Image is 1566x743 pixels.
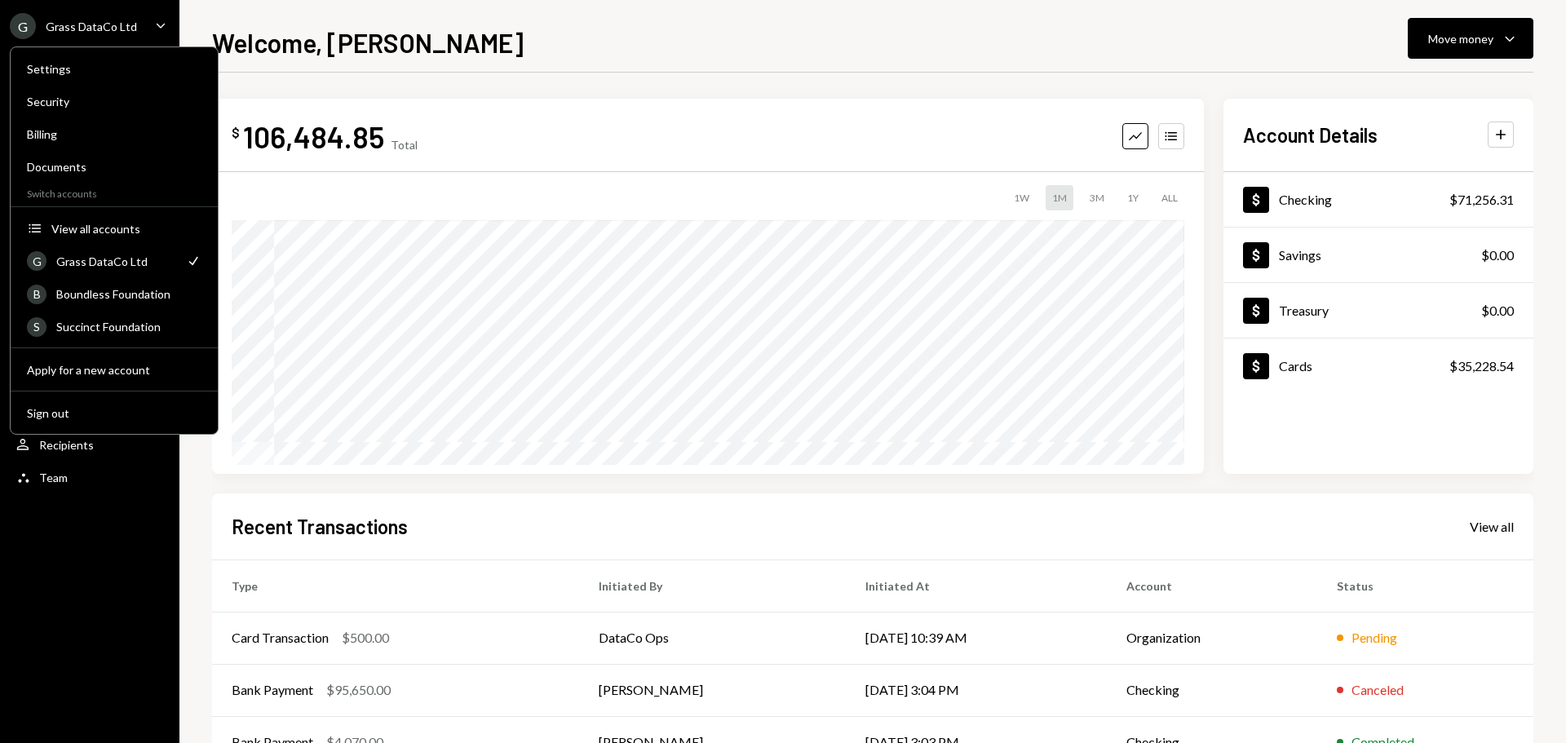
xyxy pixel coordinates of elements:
[232,513,408,540] h2: Recent Transactions
[846,559,1108,612] th: Initiated At
[56,320,201,334] div: Succinct Foundation
[1223,172,1533,227] a: Checking$71,256.31
[1107,664,1317,716] td: Checking
[11,184,218,200] div: Switch accounts
[27,251,46,271] div: G
[17,214,211,244] button: View all accounts
[1243,122,1378,148] h2: Account Details
[17,399,211,428] button: Sign out
[1223,283,1533,338] a: Treasury$0.00
[243,118,384,155] div: 106,484.85
[1107,559,1317,612] th: Account
[1408,18,1533,59] button: Move money
[1007,185,1036,210] div: 1W
[1351,628,1397,648] div: Pending
[326,680,391,700] div: $95,650.00
[1470,517,1514,535] a: View all
[27,363,201,377] div: Apply for a new account
[1481,245,1514,265] div: $0.00
[27,62,201,76] div: Settings
[39,438,94,452] div: Recipients
[846,664,1108,716] td: [DATE] 3:04 PM
[17,54,211,83] a: Settings
[27,127,201,141] div: Billing
[10,13,36,39] div: G
[1470,519,1514,535] div: View all
[27,160,201,174] div: Documents
[1223,338,1533,393] a: Cards$35,228.54
[1279,303,1329,318] div: Treasury
[17,279,211,308] a: BBoundless Foundation
[10,462,170,492] a: Team
[1046,185,1073,210] div: 1M
[46,20,137,33] div: Grass DataCo Ltd
[17,312,211,341] a: SSuccinct Foundation
[579,612,845,664] td: DataCo Ops
[579,559,845,612] th: Initiated By
[1279,247,1321,263] div: Savings
[1083,185,1111,210] div: 3M
[1351,680,1404,700] div: Canceled
[212,559,579,612] th: Type
[17,86,211,116] a: Security
[27,406,201,420] div: Sign out
[1449,190,1514,210] div: $71,256.31
[1317,559,1533,612] th: Status
[51,222,201,236] div: View all accounts
[1279,358,1312,374] div: Cards
[17,152,211,181] a: Documents
[342,628,389,648] div: $500.00
[212,26,524,59] h1: Welcome, [PERSON_NAME]
[1223,228,1533,282] a: Savings$0.00
[1121,185,1145,210] div: 1Y
[17,356,211,385] button: Apply for a new account
[1449,356,1514,376] div: $35,228.54
[27,95,201,108] div: Security
[10,430,170,459] a: Recipients
[27,285,46,304] div: B
[1107,612,1317,664] td: Organization
[27,317,46,337] div: S
[579,664,845,716] td: [PERSON_NAME]
[56,254,175,268] div: Grass DataCo Ltd
[232,125,240,141] div: $
[39,471,68,484] div: Team
[1155,185,1184,210] div: ALL
[17,119,211,148] a: Billing
[1279,192,1332,207] div: Checking
[232,680,313,700] div: Bank Payment
[391,138,418,152] div: Total
[56,287,201,301] div: Boundless Foundation
[846,612,1108,664] td: [DATE] 10:39 AM
[232,628,329,648] div: Card Transaction
[1481,301,1514,321] div: $0.00
[1428,30,1493,47] div: Move money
